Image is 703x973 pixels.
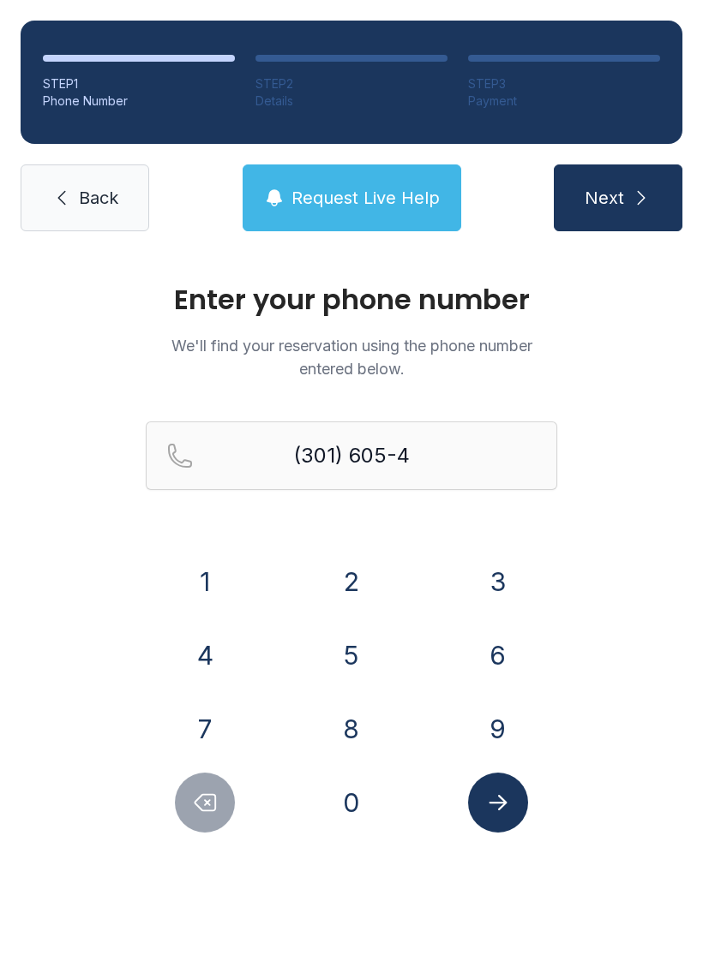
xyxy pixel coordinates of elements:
input: Reservation phone number [146,421,557,490]
button: 7 [175,699,235,759]
div: Phone Number [43,93,235,110]
span: Back [79,186,118,210]
div: Details [255,93,448,110]
button: Submit lookup form [468,773,528,833]
button: 0 [321,773,382,833]
button: 6 [468,625,528,685]
button: 2 [321,552,382,612]
div: Payment [468,93,660,110]
h1: Enter your phone number [146,286,557,313]
button: 4 [175,625,235,685]
div: STEP 1 [43,75,235,93]
button: 3 [468,552,528,612]
button: 8 [321,699,382,759]
button: 9 [468,699,528,759]
button: 5 [321,625,382,685]
span: Request Live Help [291,186,440,210]
button: Delete number [175,773,235,833]
span: Next [585,186,624,210]
div: STEP 3 [468,75,660,93]
div: STEP 2 [255,75,448,93]
p: We'll find your reservation using the phone number entered below. [146,334,557,380]
button: 1 [175,552,235,612]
